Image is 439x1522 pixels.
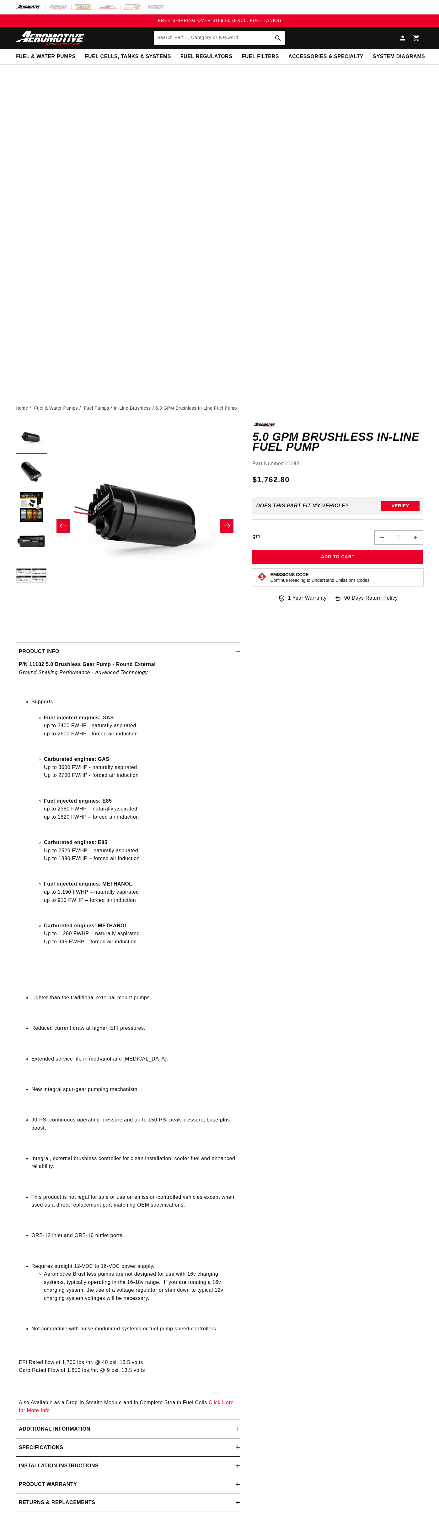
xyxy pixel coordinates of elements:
[31,698,237,971] li: Supports
[373,53,425,60] span: System Diagrams
[44,881,132,886] strong: Fuel injected engines: METHANOL
[31,1231,237,1240] li: ORB-12 inlet and ORB-10 outlet ports.
[334,594,398,608] a: 90 Days Return Policy
[270,577,369,583] p: Continue Reading to Understand Emissions Codes
[56,519,70,533] button: Slide left
[180,53,232,60] span: Fuel Regulators
[44,840,107,845] strong: Carbureted engines: E85
[252,432,423,452] h1: 5.0 GPM Brushless In-Line Fuel Pump
[16,1475,240,1493] summary: Product warranty
[31,1085,237,1094] li: New integral spur-gear pumping mechanism.
[13,31,92,46] img: Aeromotive
[44,714,237,738] li: up to 3400 FWHP - naturally aspirated up to 2600 FWHP - forced air induction
[16,561,47,592] button: Load image 5 in gallery view
[44,838,237,863] li: Up to 2520 FWHP – naturally aspirated Up to 1890 FWHP – forced air induction
[288,594,327,602] span: 1 Year Warranty
[16,423,47,454] button: Load image 1 in gallery view
[31,994,237,1002] li: Lighter than the traditional external mount pumps.
[31,1325,237,1333] li: Not compatible with pulse modulated systems or fuel pump speed controllers.
[19,1498,95,1507] h2: Returns & replacements
[31,1055,237,1063] li: Extended service life in methanol and [MEDICAL_DATA].
[16,1420,240,1438] summary: Additional information
[16,53,76,60] span: Fuel & Water Pumps
[80,49,176,64] summary: Fuel Cells, Tanks & Systems
[176,49,237,64] summary: Fuel Regulators
[44,797,237,821] li: up to 2380 FWHP – naturally aspirated up to 1820 FWHP – forced air induction
[19,1425,90,1433] h2: Additional information
[381,501,420,511] button: Verify
[34,405,78,412] a: Fuel & Water Pumps
[44,923,128,928] strong: Carbureted engines: METHANOL
[16,457,47,488] button: Load image 2 in gallery view
[285,461,300,466] strong: 11182
[252,474,289,485] span: $1,762.80
[19,1462,99,1470] h2: Installation Instructions
[44,798,112,804] strong: Fuel injected engines: E85
[84,405,109,412] a: Fuel Pumps
[257,572,267,582] img: Emissions code
[11,49,80,64] summary: Fuel & Water Pumps
[368,49,430,64] summary: System Diagrams
[16,492,47,523] button: Load image 3 in gallery view
[85,53,171,60] span: Fuel Cells, Tanks & Systems
[19,670,148,675] em: Ground Shaking Performance - Advanced Technology
[31,1024,237,1032] li: Reduced current draw at higher, EFI pressures.
[270,572,369,583] button: Emissions CodeContinue Reading to Understand Emissions Codes
[16,405,28,412] a: Home
[16,526,47,558] button: Load image 4 in gallery view
[252,460,423,468] div: Part Number:
[114,405,155,412] li: In-Line Brushless
[237,49,284,64] summary: Fuel Filters
[252,550,423,564] button: Add to Cart
[158,18,281,23] span: FREE SHIPPING OVER $109.00 (EXCL. FUEL TANKS)
[19,1443,63,1452] h2: Specifications
[44,880,237,904] li: up to 1,190 FWHP – naturally aspirated up to 910 FWHP – forced air induction
[31,1193,237,1209] li: This product is not legal for sale or use on emission-controlled vehicles except when used as a d...
[16,423,240,629] media-gallery: Gallery Viewer
[31,1116,237,1132] li: 90-PSI continuous operating pressure and up to 150-PSI peak pressure, base plus boost.
[19,662,156,667] strong: P/N 11182 5.0 Brushless Gear Pump - Round External
[154,31,285,45] input: Search Part #, Category or Keyword
[44,755,237,779] li: Up to 3600 FWHP - naturally aspirated Up to 2700 FWHP - forced air induction
[16,1457,240,1475] summary: Installation Instructions
[31,1262,237,1302] li: Requires straight 12-VDC to 16-VDC power supply.
[155,405,237,412] li: 5.0 GPM Brushless In-Line Fuel Pump
[31,1154,237,1170] li: Integral, external brushless controller for clean installation, cooler fuel and enhanced reliabil...
[278,594,327,602] a: 1 Year Warranty
[288,53,363,60] span: Accessories & Specialty
[270,572,308,577] strong: Emissions Code
[44,922,237,946] li: Up to 1,260 FWHP – naturally aspirated Up to 945 FWHP – forced air induction
[19,1480,77,1488] h2: Product warranty
[220,519,233,533] button: Slide right
[16,642,240,661] summary: Product Info
[256,503,349,509] div: Does This part fit My vehicle?
[16,1438,240,1457] summary: Specifications
[44,715,114,720] strong: Fuel injected engines: GAS
[242,53,279,60] span: Fuel Filters
[16,1493,240,1512] summary: Returns & replacements
[252,534,260,539] label: QTY
[271,31,285,45] button: Search Part #, Category or Keyword
[19,647,59,656] h2: Product Info
[19,1342,237,1415] p: EFI Rated flow of 1,700 lbs./hr. @ 40 psi, 13.5 volts Carb Rated Flow of 1,850 lbs./hr. @ 9 psi, ...
[44,756,110,762] strong: Carbureted engines: GAS
[284,49,368,64] summary: Accessories & Specialty
[16,405,423,412] nav: breadcrumbs
[44,1271,223,1301] span: Aeromotive Brushless pumps are not designed for use with 16v charging systems, typically operatin...
[344,594,398,608] span: 90 Days Return Policy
